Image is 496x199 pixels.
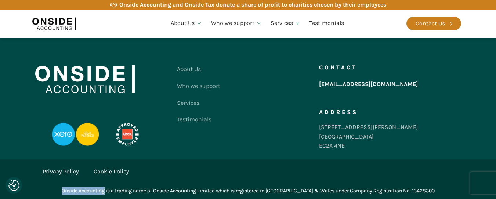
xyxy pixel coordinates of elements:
a: Services [177,95,220,111]
div: Contact Us [416,19,445,28]
a: About Us [177,61,220,78]
a: [EMAIL_ADDRESS][DOMAIN_NAME] [319,78,418,91]
a: Who we support [177,78,220,95]
h5: Contact [319,65,357,70]
button: Consent Preferences [8,180,19,191]
a: Cookie Policy [94,167,129,176]
a: Contact Us [406,17,461,30]
a: Services [266,11,305,36]
div: [STREET_ADDRESS][PERSON_NAME] [GEOGRAPHIC_DATA] EC2A 4NE [319,122,418,151]
a: About Us [166,11,207,36]
h5: Address [319,109,358,115]
img: APPROVED-EMPLOYER-PROFESSIONAL-DEVELOPMENT-REVERSED_LOGO [106,123,148,146]
a: Privacy Policy [43,167,79,176]
img: Revisit consent button [8,180,19,191]
img: Onside Accounting [32,15,76,32]
a: Testimonials [305,11,348,36]
div: Onside Accounting is a trading name of Onside Accounting Limited which is registered in [GEOGRAPH... [62,187,435,195]
img: Onside Accounting [35,65,135,93]
a: Testimonials [177,111,220,128]
a: Who we support [207,11,267,36]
